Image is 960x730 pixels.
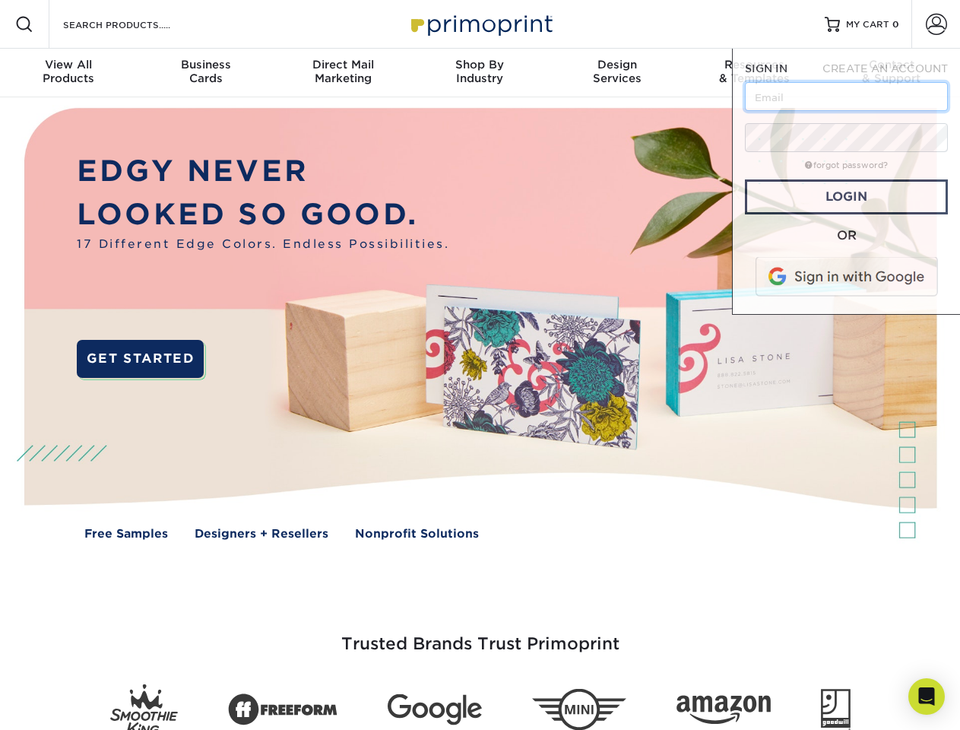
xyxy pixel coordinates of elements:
[84,525,168,543] a: Free Samples
[77,193,449,236] p: LOOKED SO GOOD.
[822,62,948,75] span: CREATE AN ACCOUNT
[77,150,449,193] p: EDGY NEVER
[137,49,274,97] a: BusinessCards
[77,340,204,378] a: GET STARTED
[805,160,888,170] a: forgot password?
[549,49,686,97] a: DesignServices
[411,58,548,85] div: Industry
[549,58,686,85] div: Services
[36,598,925,672] h3: Trusted Brands Trust Primoprint
[745,82,948,111] input: Email
[549,58,686,71] span: Design
[686,58,822,71] span: Resources
[892,19,899,30] span: 0
[137,58,274,85] div: Cards
[355,525,479,543] a: Nonprofit Solutions
[137,58,274,71] span: Business
[745,179,948,214] a: Login
[274,49,411,97] a: Direct MailMarketing
[274,58,411,71] span: Direct Mail
[821,689,851,730] img: Goodwill
[846,18,889,31] span: MY CART
[411,58,548,71] span: Shop By
[195,525,328,543] a: Designers + Resellers
[62,15,210,33] input: SEARCH PRODUCTS.....
[274,58,411,85] div: Marketing
[745,227,948,245] div: OR
[77,236,449,253] span: 17 Different Edge Colors. Endless Possibilities.
[411,49,548,97] a: Shop ByIndustry
[745,62,787,75] span: SIGN IN
[404,8,556,40] img: Primoprint
[686,49,822,97] a: Resources& Templates
[908,678,945,715] div: Open Intercom Messenger
[676,696,771,725] img: Amazon
[686,58,822,85] div: & Templates
[388,694,482,725] img: Google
